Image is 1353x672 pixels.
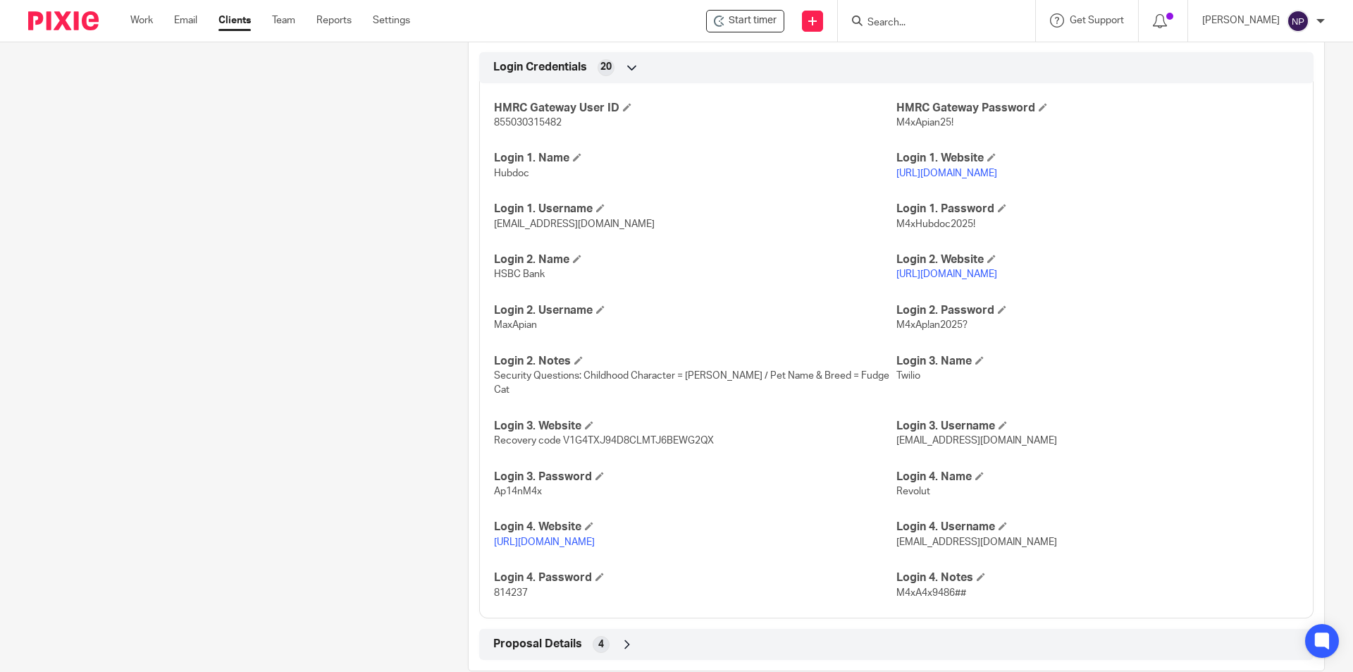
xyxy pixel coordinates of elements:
[494,118,562,128] span: 855030315482
[494,487,542,496] span: Ap14nM4x
[494,320,537,330] span: MaxApian
[316,13,352,28] a: Reports
[494,269,545,279] span: HSBC Bank
[174,13,197,28] a: Email
[896,320,968,330] span: M4xAp!an2025?
[866,17,993,30] input: Search
[28,11,99,30] img: Pixie
[896,169,997,178] a: [URL][DOMAIN_NAME]
[896,202,1299,216] h4: Login 1. Password
[896,371,920,381] span: Twilio
[493,60,587,75] span: Login Credentials
[896,520,1299,534] h4: Login 4. Username
[600,60,612,74] span: 20
[706,10,784,32] div: Apian Limited
[494,252,896,267] h4: Login 2. Name
[494,570,896,585] h4: Login 4. Password
[494,303,896,318] h4: Login 2. Username
[494,520,896,534] h4: Login 4. Website
[494,470,896,484] h4: Login 3. Password
[896,118,953,128] span: M4xApian25!
[729,13,777,28] span: Start timer
[896,354,1299,369] h4: Login 3. Name
[896,487,930,496] span: Revolut
[598,637,604,652] span: 4
[1202,13,1280,28] p: [PERSON_NAME]
[896,219,975,229] span: M4xHubdoc2025!
[494,151,896,166] h4: Login 1. Name
[494,436,714,446] span: Recovery code V1G4TXJ94D8CLMTJ6BEWG2QX
[218,13,251,28] a: Clients
[896,252,1299,267] h4: Login 2. Website
[493,637,582,652] span: Proposal Details
[494,371,889,395] span: Security Questions: Childhood Character = [PERSON_NAME] / Pet Name & Breed = Fudge Cat
[494,588,528,598] span: 814237
[373,13,410,28] a: Settings
[896,588,966,598] span: M4xA4x9486##
[494,354,896,369] h4: Login 2. Notes
[1070,16,1124,25] span: Get Support
[1287,10,1309,32] img: svg%3E
[896,537,1057,547] span: [EMAIL_ADDRESS][DOMAIN_NAME]
[494,419,896,434] h4: Login 3. Website
[896,101,1299,116] h4: HMRC Gateway Password
[896,269,997,279] a: [URL][DOMAIN_NAME]
[494,169,529,178] span: Hubdoc
[494,101,896,116] h4: HMRC Gateway User ID
[896,470,1299,484] h4: Login 4. Name
[272,13,295,28] a: Team
[130,13,153,28] a: Work
[494,202,896,216] h4: Login 1. Username
[896,303,1299,318] h4: Login 2. Password
[896,419,1299,434] h4: Login 3. Username
[896,151,1299,166] h4: Login 1. Website
[896,570,1299,585] h4: Login 4. Notes
[896,436,1057,446] span: [EMAIL_ADDRESS][DOMAIN_NAME]
[494,537,595,547] a: [URL][DOMAIN_NAME]
[494,219,655,229] span: [EMAIL_ADDRESS][DOMAIN_NAME]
